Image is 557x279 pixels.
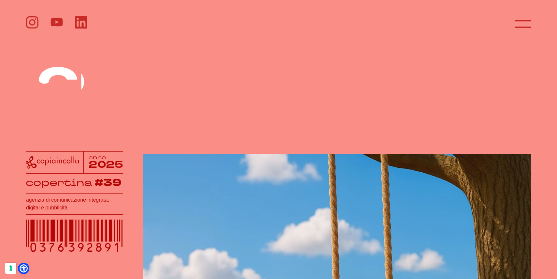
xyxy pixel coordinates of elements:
h1: agenzia di comunicazione integrata, digital e pubblicità [26,196,123,212]
tspan: anno [89,154,106,161]
a: Apri il menu di accessibilità [20,264,28,272]
button: Le tue preferenze relative al consenso per le tecnologie di tracciamento [5,263,16,274]
tspan: #39 [95,176,122,190]
tspan: 2025 [89,158,123,172]
tspan: copertina [25,176,93,189]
